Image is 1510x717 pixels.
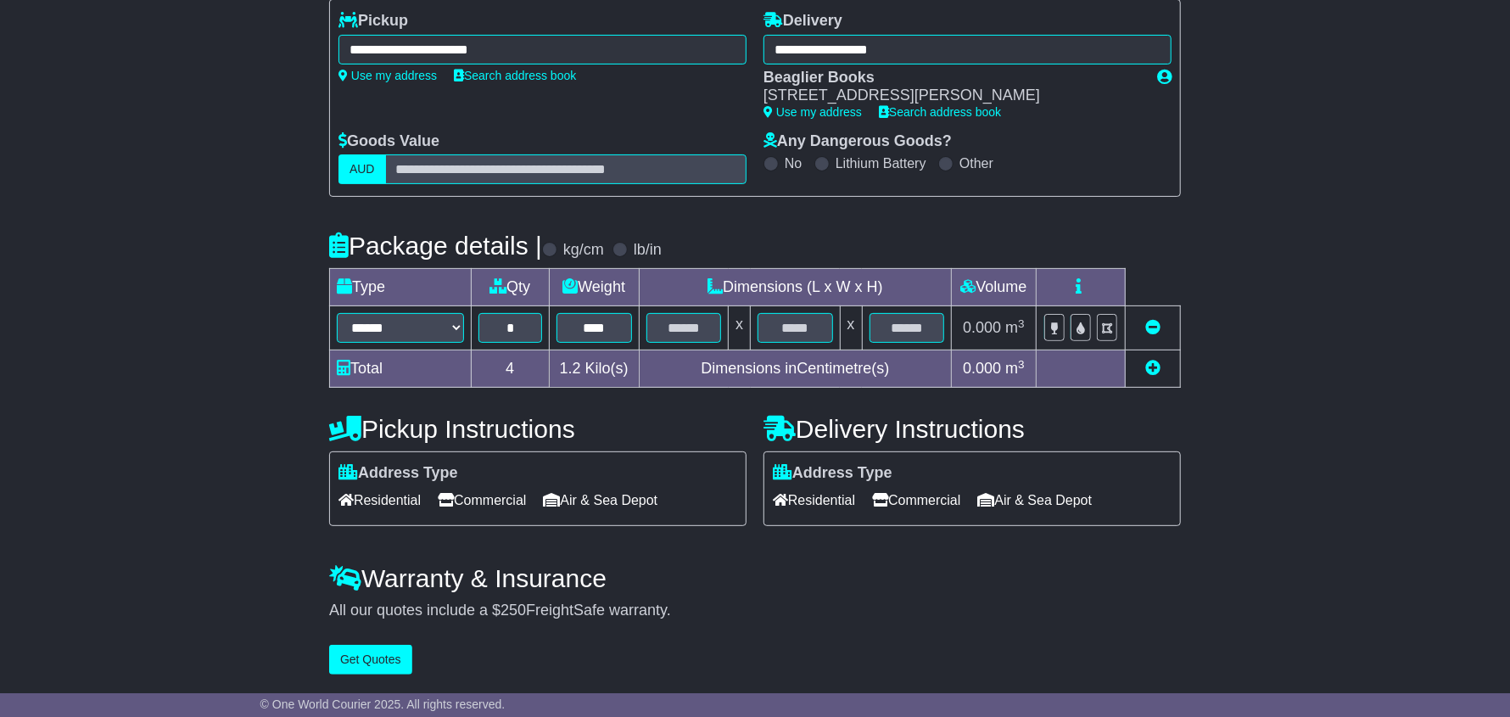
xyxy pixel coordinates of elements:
label: Address Type [338,464,458,483]
label: lb/in [634,241,662,260]
h4: Delivery Instructions [763,415,1181,443]
a: Use my address [763,105,862,119]
td: Qty [472,269,550,306]
label: kg/cm [563,241,604,260]
a: Use my address [338,69,437,82]
div: All our quotes include a $ FreightSafe warranty. [329,602,1181,620]
span: 250 [501,602,526,619]
div: [STREET_ADDRESS][PERSON_NAME] [763,87,1140,105]
span: 0.000 [963,360,1001,377]
span: Air & Sea Depot [544,487,658,513]
label: No [785,155,802,171]
span: © One World Courier 2025. All rights reserved. [260,697,506,711]
td: Type [330,269,472,306]
button: Get Quotes [329,645,412,675]
a: Remove this item [1145,319,1160,336]
span: m [1005,319,1025,336]
td: Dimensions (L x W x H) [639,269,951,306]
td: Weight [549,269,639,306]
label: AUD [338,154,386,184]
div: Beaglier Books [763,69,1140,87]
label: Pickup [338,12,408,31]
span: m [1005,360,1025,377]
td: Volume [951,269,1036,306]
span: Commercial [872,487,960,513]
label: Any Dangerous Goods? [763,132,952,151]
span: 0.000 [963,319,1001,336]
label: Goods Value [338,132,439,151]
span: Residential [338,487,421,513]
sup: 3 [1018,317,1025,330]
a: Add new item [1145,360,1160,377]
td: Dimensions in Centimetre(s) [639,350,951,388]
td: x [729,306,751,350]
label: Lithium Battery [836,155,926,171]
span: 1.2 [560,360,581,377]
h4: Warranty & Insurance [329,564,1181,592]
label: Other [959,155,993,171]
span: Residential [773,487,855,513]
sup: 3 [1018,358,1025,371]
td: Kilo(s) [549,350,639,388]
label: Address Type [773,464,892,483]
span: Commercial [438,487,526,513]
h4: Package details | [329,232,542,260]
a: Search address book [879,105,1001,119]
td: Total [330,350,472,388]
label: Delivery [763,12,842,31]
a: Search address book [454,69,576,82]
h4: Pickup Instructions [329,415,747,443]
span: Air & Sea Depot [978,487,1093,513]
td: x [840,306,862,350]
td: 4 [472,350,550,388]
